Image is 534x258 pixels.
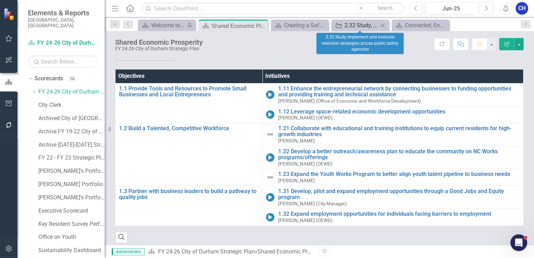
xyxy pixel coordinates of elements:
[278,98,421,104] small: [PERSON_NAME] (Office of Economic and Workforce Development)
[266,130,274,139] img: Not Defined
[284,21,327,30] div: Creating a Safer Community Together
[424,2,478,15] button: Jun-25
[119,125,259,132] a: 1.2 Build a Talented, Competitive Workforce
[119,188,259,200] a: 1.3 Partner with business leaders to build a pathway to quality jobs
[278,171,520,177] a: 1.23 Expand the Youth Works Program to better align youth talent pipeline to business needs
[38,88,105,96] a: FY 24-26 City of Durham Strategic Plan
[115,46,203,51] div: FY 24-26 City of Durham Strategic Plan
[278,211,520,217] a: 1.32 Expand employment opportunities for individuals facing barriers to employment
[427,5,475,13] div: Jun-25
[278,188,520,200] a: 1.31 Develop, pilot and expand employment opportunities through a Good Jobs and Equity program
[38,167,105,175] a: [PERSON_NAME]'s Portfolio
[278,115,332,120] small: [PERSON_NAME] (OEWD)
[405,21,447,30] div: Connected, Engaged, & Inclusive Communities
[266,173,274,182] img: Not Defined
[115,38,203,46] div: Shared Economic Prosperity
[116,123,262,186] td: Double-Click to Edit Right Click for Context Menu
[38,141,105,149] a: Archive [DATE]-[DATE] Strategic Plan
[378,5,393,11] span: Search
[262,123,524,146] td: Double-Click to Edit Right Click for Context Menu
[262,169,524,186] td: Double-Click to Edit Right Click for Context Menu
[38,233,105,241] a: Office on Youth
[28,17,98,29] small: [GEOGRAPHIC_DATA], [GEOGRAPHIC_DATA]
[262,186,524,209] td: Double-Click to Edit Right Click for Context Menu
[393,21,447,30] a: Connected, Engaged, & Inclusive Communities
[116,83,262,123] td: Double-Click to Edit Right Click for Context Menu
[510,234,527,251] iframe: Intercom live chat
[3,8,16,20] img: ClearPoint Strategy
[151,21,185,30] div: Welcome to the FY [DATE]-[DATE] Strategic Plan Landing Page!
[262,106,524,123] td: Double-Click to Edit Right Click for Context Menu
[28,39,98,47] a: FY 24-26 City of Durham Strategic Plan
[278,125,520,138] a: 1.21 Collaborate with educational and training institutions to equip current residents for high-g...
[266,153,274,162] img: In Progress
[38,115,105,123] a: Archived City of [GEOGRAPHIC_DATA] FY22 to FY23 Strategic Plan
[278,178,314,183] small: [PERSON_NAME]
[67,76,78,82] div: 58
[212,22,266,30] div: Shared Economic Prosperity
[278,148,520,161] a: 1.22 Develop a better outreach/awareness plan to educate the community on NC Works programs/offer...
[262,146,524,169] td: Double-Click to Edit Right Click for Context Menu
[38,101,105,109] a: City Clerk
[141,2,404,15] input: Search ClearPoint...
[273,21,327,30] a: Creating a Safer Community Together
[262,83,524,106] td: Double-Click to Edit Right Click for Context Menu
[278,86,520,98] a: 1.11 Enhance the entrepreneurial network by connecting businesses to funding opportunities and pr...
[38,128,105,136] a: Archive FY 19-22 City of Durham Strategic Plan
[278,109,520,115] a: 1.12 Leverage space-related economic development opportunities
[38,194,105,202] a: [PERSON_NAME]'s Portfolio
[262,209,524,226] td: Double-Click to Edit Right Click for Context Menu
[38,207,105,215] a: Executive Scorecard
[278,218,332,223] small: [PERSON_NAME] (OEWD)
[140,21,185,30] a: Welcome to the FY [DATE]-[DATE] Strategic Plan Landing Page!
[119,86,259,98] a: 1.1 Provide Tools and Resources to Promote Small Businesses and Local Entrepreneurs
[35,75,63,83] a: Scorecards
[344,21,378,30] div: 2.32 Study, Implement and evaluate retention strategies across public safety agencies
[316,33,403,54] div: 2.32 Study, Implement and evaluate retention strategies across public safety agencies
[28,56,98,68] input: Search Below...
[257,248,327,255] div: Shared Economic Prosperity
[38,246,105,255] a: Sustainability Dashboard
[516,2,528,15] button: CH
[38,154,105,162] a: FY 22 - FY 23 Strategic Plan
[148,248,314,256] div: »
[266,193,274,201] img: In Progress
[266,213,274,221] img: In Progress
[278,138,314,143] small: [PERSON_NAME]
[38,220,105,228] a: Key Resident Survey Performance Scorecard
[368,3,402,13] button: Search
[28,9,98,17] span: Elements & Reports
[266,90,274,99] img: In Progress
[333,21,378,30] a: 2.32 Study, Implement and evaluate retention strategies across public safety agencies
[158,248,254,255] a: FY 24-26 City of Durham Strategic Plan
[278,161,332,167] small: [PERSON_NAME] (OEWD)
[266,110,274,119] img: In Progress
[112,248,144,255] span: Administrator
[38,180,105,189] a: [PERSON_NAME] Portfolio
[278,201,347,206] small: [PERSON_NAME] (City Manager)
[116,186,262,226] td: Double-Click to Edit Right Click for Context Menu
